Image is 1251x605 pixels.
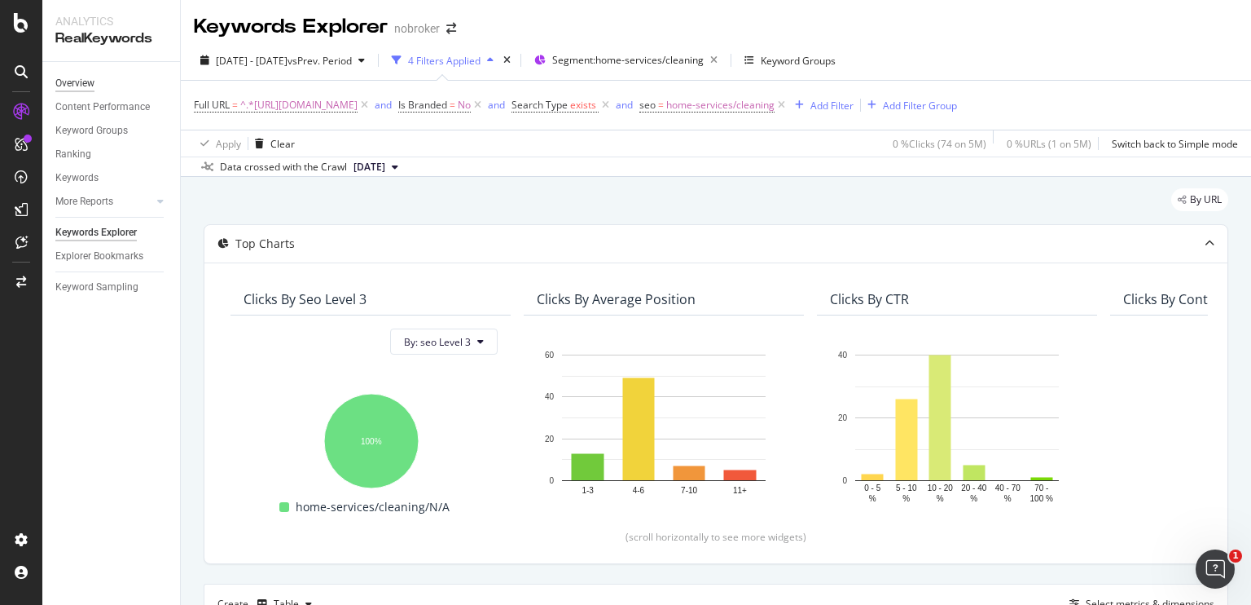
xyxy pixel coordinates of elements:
a: Explorer Bookmarks [55,248,169,265]
text: 20 [545,435,555,444]
span: home-services/cleaning/N/A [296,497,450,517]
a: Keyword Sampling [55,279,169,296]
text: 100% [361,437,382,446]
button: By: seo Level 3 [390,329,498,355]
text: % [970,494,977,503]
div: Clear [270,137,295,151]
text: 10 - 20 [928,484,954,492]
button: [DATE] - [DATE]vsPrev. Period [194,47,371,73]
span: = [450,98,455,112]
button: Clear [248,130,295,157]
span: [DATE] - [DATE] [216,54,288,68]
div: Content Performance [55,99,150,116]
div: 4 Filters Applied [408,54,481,68]
text: 7-10 [681,486,697,495]
svg: A chart. [244,386,498,491]
div: Add Filter [810,99,854,113]
svg: A chart. [537,347,791,505]
span: 2025 Aug. 4th [353,160,385,174]
div: Overview [55,75,94,92]
text: 0 [549,476,554,485]
text: % [937,494,944,503]
text: % [869,494,876,503]
button: Add Filter [788,95,854,115]
div: nobroker [394,20,440,37]
text: 40 [545,393,555,402]
text: 20 - 40 [961,484,987,492]
button: Apply [194,130,241,157]
span: exists [570,98,596,112]
div: and [616,98,633,112]
span: home-services/cleaning [666,94,775,117]
a: More Reports [55,193,152,210]
div: Keyword Groups [761,54,836,68]
div: Explorer Bookmarks [55,248,143,265]
span: = [232,98,238,112]
div: Top Charts [235,236,295,252]
div: Clicks By Average Position [537,291,696,307]
a: Keyword Groups [55,122,169,139]
div: Ranking [55,146,91,163]
div: and [488,98,505,112]
span: By URL [1190,195,1222,205]
text: 100 % [1030,494,1053,503]
div: times [500,52,514,68]
span: 1 [1229,550,1242,563]
div: Clicks By CTR [830,291,909,307]
button: and [375,97,392,113]
text: 0 [842,476,847,485]
a: Content Performance [55,99,169,116]
div: 0 % Clicks ( 74 on 5M ) [893,137,986,151]
div: Keyword Groups [55,122,128,139]
a: Keywords Explorer [55,224,169,241]
text: 0 - 5 [864,484,880,492]
div: Analytics [55,13,167,29]
div: RealKeywords [55,29,167,48]
div: Keywords Explorer [55,224,137,241]
div: Add Filter Group [883,99,957,113]
text: 5 - 10 [896,484,917,492]
button: Segment:home-services/cleaning [528,47,724,73]
span: = [658,98,664,112]
iframe: Intercom live chat [1196,550,1235,589]
span: No [458,94,471,117]
button: 4 Filters Applied [385,47,500,73]
a: Ranking [55,146,169,163]
text: 1-3 [582,486,594,495]
span: Full URL [194,98,230,112]
div: (scroll horizontally to see more widgets) [224,530,1208,544]
a: Keywords [55,170,169,187]
a: Overview [55,75,169,92]
span: By: seo Level 3 [404,335,471,349]
button: Add Filter Group [861,95,957,115]
div: arrow-right-arrow-left [446,23,456,34]
span: Segment: home-services/cleaning [552,53,704,67]
div: Switch back to Simple mode [1112,137,1238,151]
button: and [488,97,505,113]
span: Search Type [511,98,568,112]
div: More Reports [55,193,113,210]
div: legacy label [1171,188,1228,211]
div: Keyword Sampling [55,279,138,296]
button: [DATE] [347,157,405,177]
div: Keywords Explorer [194,13,388,41]
div: Keywords [55,170,99,187]
text: 11+ [733,486,747,495]
div: Clicks By seo Level 3 [244,291,367,307]
div: and [375,98,392,112]
text: % [902,494,910,503]
text: 40 [838,351,848,360]
div: 0 % URLs ( 1 on 5M ) [1007,137,1091,151]
text: 40 - 70 [995,484,1021,492]
button: Keyword Groups [738,47,842,73]
span: vs Prev. Period [288,54,352,68]
div: Data crossed with the Crawl [220,160,347,174]
svg: A chart. [830,347,1084,505]
button: Switch back to Simple mode [1105,130,1238,157]
text: 4-6 [633,486,645,495]
text: 20 [838,413,848,422]
text: 60 [545,351,555,360]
